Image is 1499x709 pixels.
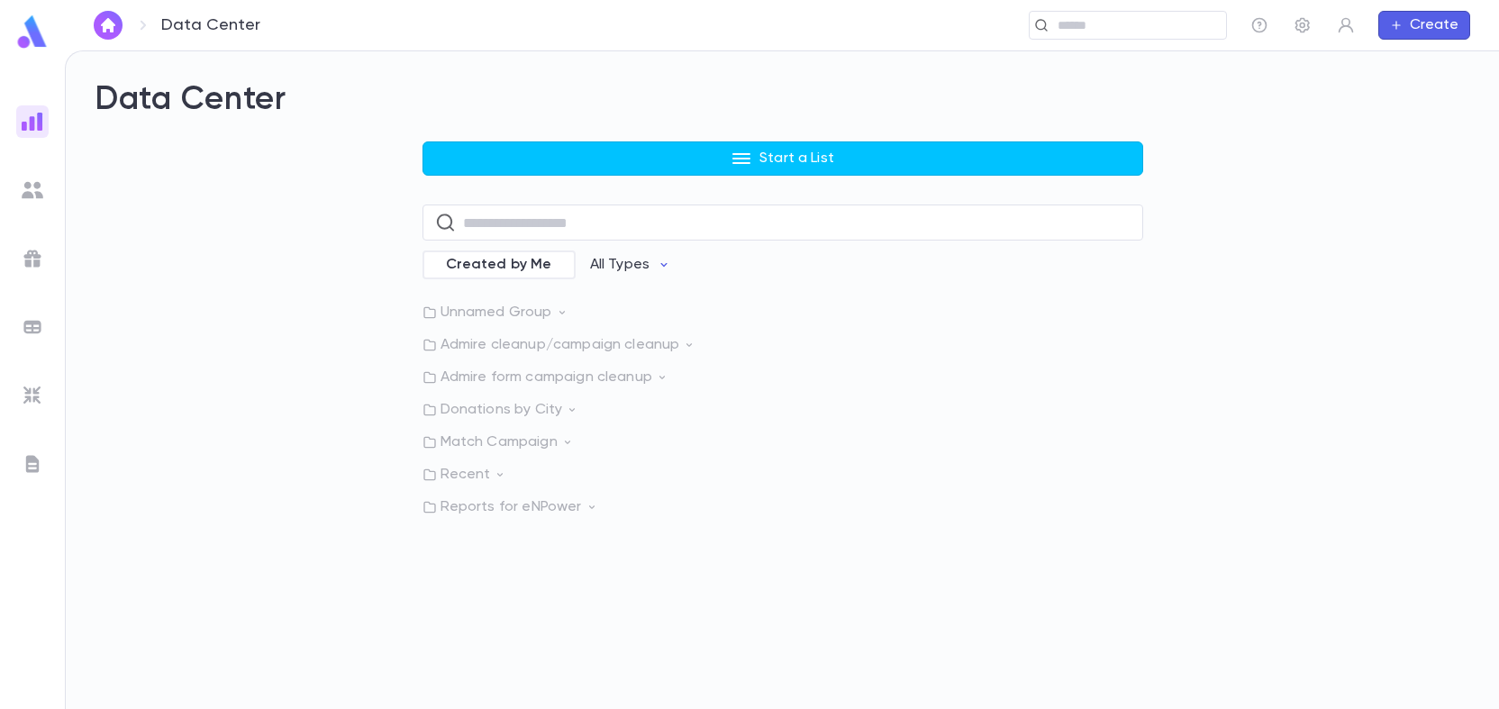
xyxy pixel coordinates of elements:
[422,433,1143,451] p: Match Campaign
[435,256,563,274] span: Created by Me
[14,14,50,50] img: logo
[576,248,686,282] button: All Types
[422,498,1143,516] p: Reports for eNPower
[759,150,834,168] p: Start a List
[97,18,119,32] img: home_white.a664292cf8c1dea59945f0da9f25487c.svg
[422,368,1143,386] p: Admire form campaign cleanup
[422,250,576,279] div: Created by Me
[22,179,43,201] img: students_grey.60c7aba0da46da39d6d829b817ac14fc.svg
[422,401,1143,419] p: Donations by City
[22,248,43,269] img: campaigns_grey.99e729a5f7ee94e3726e6486bddda8f1.svg
[161,15,260,35] p: Data Center
[422,466,1143,484] p: Recent
[22,385,43,406] img: imports_grey.530a8a0e642e233f2baf0ef88e8c9fcb.svg
[590,256,650,274] p: All Types
[22,316,43,338] img: batches_grey.339ca447c9d9533ef1741baa751efc33.svg
[95,80,1470,120] h2: Data Center
[22,111,43,132] img: reports_gradient.dbe2566a39951672bc459a78b45e2f92.svg
[22,453,43,475] img: letters_grey.7941b92b52307dd3b8a917253454ce1c.svg
[422,304,1143,322] p: Unnamed Group
[422,141,1143,176] button: Start a List
[1378,11,1470,40] button: Create
[422,336,1143,354] p: Admire cleanup/campaign cleanup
